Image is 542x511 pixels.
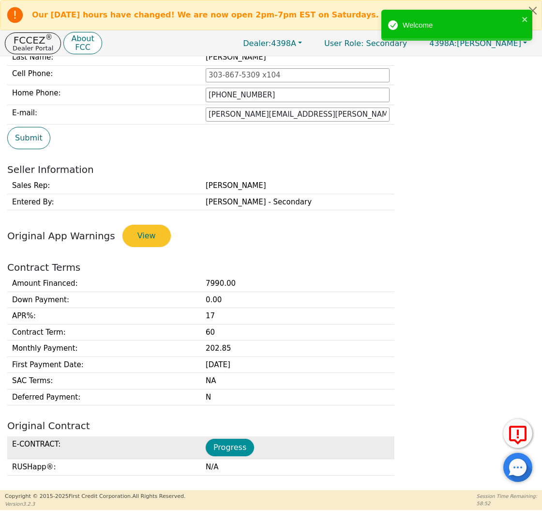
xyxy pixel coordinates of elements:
[7,178,201,194] td: Sales Rep:
[132,493,185,499] span: All Rights Reserved.
[201,356,394,373] td: [DATE]
[477,493,537,500] p: Session Time Remaining:
[201,324,394,341] td: 60
[7,324,201,341] td: Contract Term :
[7,420,535,432] h2: Original Contract
[503,419,532,448] button: Report Error to FCC
[524,0,542,20] button: Close alert
[324,39,363,48] span: User Role :
[7,436,201,459] td: E-CONTRACT :
[522,14,528,25] button: close
[7,459,201,476] td: RUSHapp® :
[429,39,457,48] span: 4398A:
[71,44,94,51] p: FCC
[315,34,417,53] a: User Role: Secondary
[477,500,537,507] p: 58:52
[7,292,201,308] td: Down Payment :
[5,32,61,54] button: FCCEZ®Dealer Portal
[7,105,201,124] td: E-mail:
[7,230,115,242] span: Original App Warnings
[5,500,185,508] p: Version 3.2.3
[201,178,394,194] td: [PERSON_NAME]
[7,262,535,273] h2: Contract Terms
[7,308,201,325] td: APR% :
[7,276,201,292] td: Amount Financed :
[201,389,394,405] td: N
[206,68,390,83] input: 303-867-5309 x104
[7,373,201,389] td: SAC Terms :
[206,88,390,102] input: 303-867-5309 x104
[7,49,201,66] td: Last Name:
[7,389,201,405] td: Deferred Payment :
[315,34,417,53] p: Secondary
[7,356,201,373] td: First Payment Date :
[201,49,394,66] td: [PERSON_NAME]
[233,36,312,51] button: Dealer:4398A
[201,341,394,357] td: 202.85
[201,194,394,210] td: [PERSON_NAME] - Secondary
[13,45,53,51] p: Dealer Portal
[243,39,296,48] span: 4398A
[243,39,271,48] span: Dealer:
[32,10,379,19] b: Our [DATE] hours have changed! We are now open 2pm-7pm EST on Saturdays.
[7,65,201,85] td: Cell Phone:
[201,308,394,325] td: 17
[45,33,53,42] sup: ®
[5,493,185,501] p: Copyright © 2015- 2025 First Credit Corporation.
[7,194,201,210] td: Entered By:
[201,459,394,476] td: N/A
[122,225,171,247] button: View
[206,439,254,456] button: Progress
[7,85,201,105] td: Home Phone:
[13,35,53,45] p: FCCEZ
[63,32,102,55] button: AboutFCC
[403,20,519,31] div: Welcome
[7,127,50,149] button: Submit
[7,341,201,357] td: Monthly Payment :
[201,276,394,292] td: 7990.00
[71,35,94,43] p: About
[429,39,521,48] span: [PERSON_NAME]
[7,164,535,175] h2: Seller Information
[201,373,394,389] td: NA
[201,292,394,308] td: 0.00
